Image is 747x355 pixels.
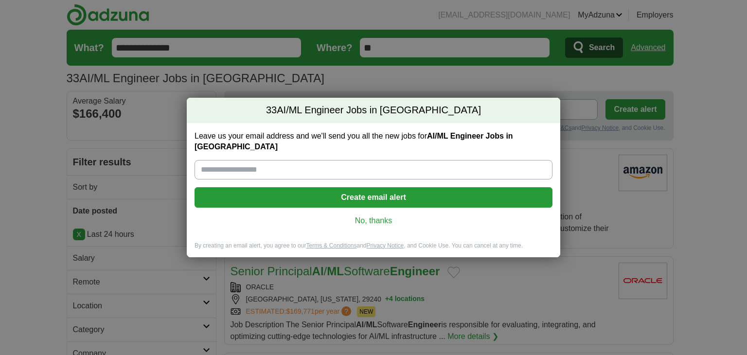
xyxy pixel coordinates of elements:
span: 33 [266,104,277,117]
h2: AI/ML Engineer Jobs in [GEOGRAPHIC_DATA] [187,98,560,123]
a: Terms & Conditions [306,242,356,249]
div: By creating an email alert, you agree to our and , and Cookie Use. You can cancel at any time. [187,242,560,258]
strong: AI/ML Engineer Jobs in [GEOGRAPHIC_DATA] [195,132,513,151]
label: Leave us your email address and we'll send you all the new jobs for [195,131,552,152]
a: No, thanks [202,215,545,226]
a: Privacy Notice [367,242,404,249]
button: Create email alert [195,187,552,208]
